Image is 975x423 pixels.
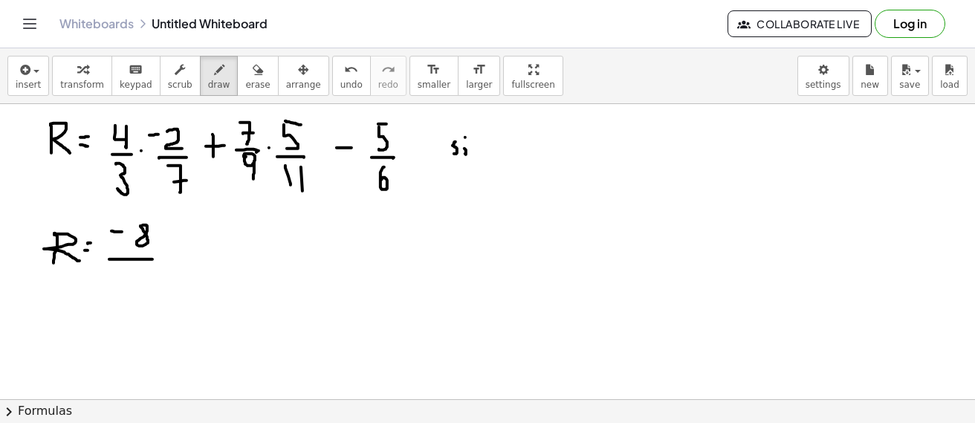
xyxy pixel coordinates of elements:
span: erase [245,80,270,90]
button: transform [52,56,112,96]
i: format_size [427,61,441,79]
button: fullscreen [503,56,563,96]
button: Collaborate Live [728,10,872,37]
i: redo [381,61,395,79]
button: save [891,56,929,96]
button: format_sizesmaller [409,56,459,96]
button: draw [200,56,239,96]
span: transform [60,80,104,90]
button: erase [237,56,278,96]
span: draw [208,80,230,90]
span: fullscreen [511,80,554,90]
span: arrange [286,80,321,90]
span: insert [16,80,41,90]
span: scrub [168,80,192,90]
button: format_sizelarger [458,56,500,96]
button: load [932,56,968,96]
span: undo [340,80,363,90]
button: arrange [278,56,329,96]
span: smaller [418,80,450,90]
span: settings [806,80,841,90]
button: Toggle navigation [18,12,42,36]
span: redo [378,80,398,90]
button: Log in [875,10,945,38]
span: save [899,80,920,90]
button: settings [797,56,849,96]
span: Collaborate Live [740,17,859,30]
i: format_size [472,61,486,79]
button: scrub [160,56,201,96]
span: keypad [120,80,152,90]
span: new [861,80,879,90]
button: redoredo [370,56,406,96]
button: keyboardkeypad [111,56,161,96]
button: undoundo [332,56,371,96]
span: larger [466,80,492,90]
i: undo [344,61,358,79]
a: Whiteboards [59,16,134,31]
button: insert [7,56,49,96]
span: load [940,80,959,90]
i: keyboard [129,61,143,79]
button: new [852,56,888,96]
